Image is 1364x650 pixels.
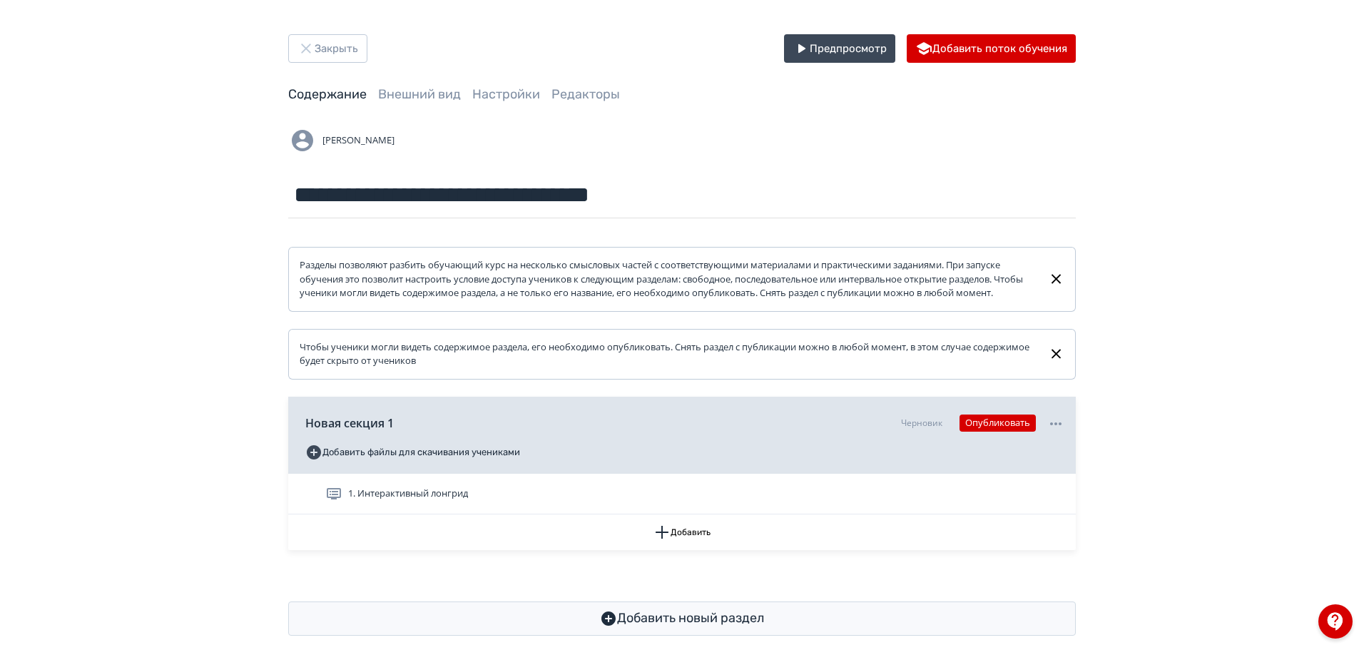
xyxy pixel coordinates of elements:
[322,133,395,148] span: [PERSON_NAME]
[901,417,942,430] div: Черновик
[288,474,1076,514] div: 1. Интерактивный лонгрид
[300,258,1037,300] div: Разделы позволяют разбить обучающий курс на несколько смысловых частей с соответствующими материа...
[288,514,1076,550] button: Добавить
[378,86,461,102] a: Внешний вид
[305,441,520,464] button: Добавить файлы для скачивания учениками
[348,487,468,501] span: 1. Интерактивный лонгрид
[551,86,620,102] a: Редакторы
[288,601,1076,636] button: Добавить новый раздел
[288,34,367,63] button: Закрыть
[300,340,1037,368] div: Чтобы ученики могли видеть содержимое раздела, его необходимо опубликовать. Снять раздел с публик...
[472,86,540,102] a: Настройки
[907,34,1076,63] button: Добавить поток обучения
[305,415,394,432] span: Новая секция 1
[960,415,1036,432] button: Опубликовать
[784,34,895,63] button: Предпросмотр
[288,86,367,102] a: Содержание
